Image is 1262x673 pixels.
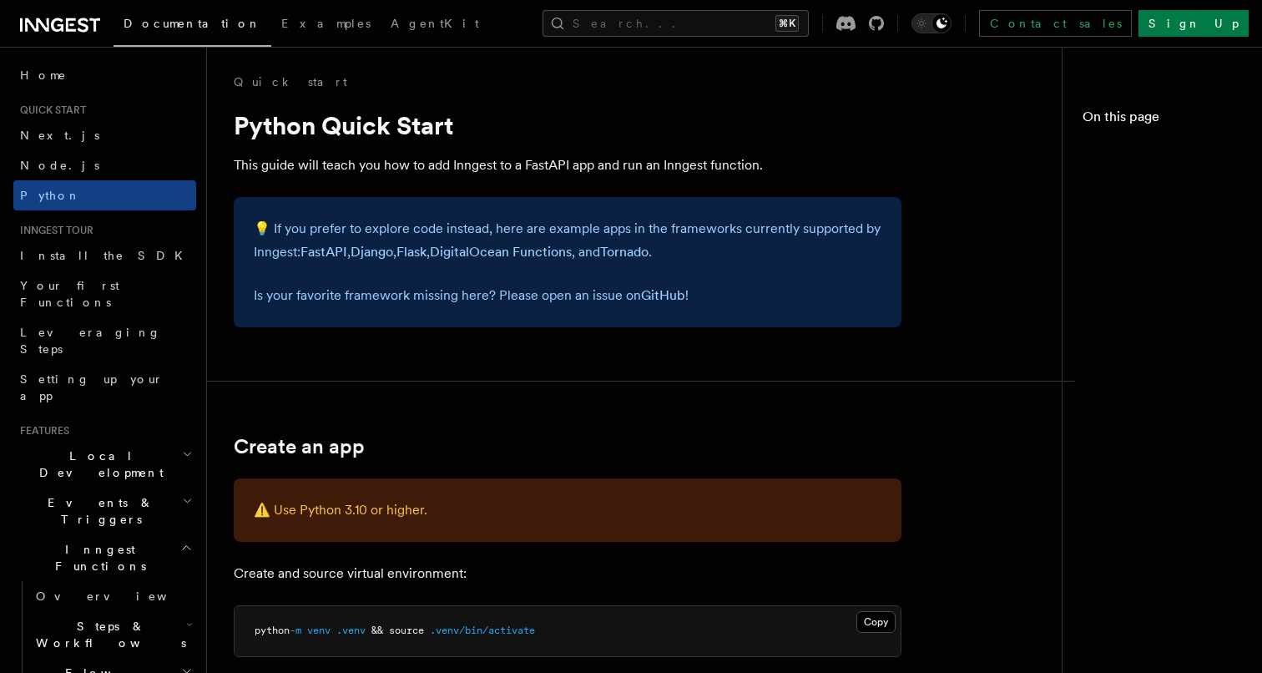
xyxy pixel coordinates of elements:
[13,150,196,180] a: Node.js
[29,581,196,611] a: Overview
[36,590,208,603] span: Overview
[234,154,901,177] p: This guide will teach you how to add Inngest to a FastAPI app and run an Inngest function.
[13,441,196,488] button: Local Development
[396,244,427,260] a: Flask
[271,5,381,45] a: Examples
[20,249,193,262] span: Install the SDK
[20,279,119,309] span: Your first Functions
[13,534,196,581] button: Inngest Functions
[307,625,331,636] span: venv
[254,217,881,264] p: 💡 If you prefer to explore code instead, here are example apps in the frameworks currently suppor...
[234,110,901,140] h1: Python Quick Start
[254,498,881,522] p: ⚠️ Use Python 3.10 or higher.
[336,625,366,636] span: .venv
[911,13,952,33] button: Toggle dark mode
[13,364,196,411] a: Setting up your app
[389,625,424,636] span: source
[13,317,196,364] a: Leveraging Steps
[20,129,99,142] span: Next.js
[381,5,489,45] a: AgentKit
[641,287,685,303] a: GitHub
[13,271,196,317] a: Your first Functions
[281,17,371,30] span: Examples
[20,189,81,202] span: Python
[234,73,347,90] a: Quick start
[290,625,301,636] span: -m
[13,60,196,90] a: Home
[430,244,572,260] a: DigitalOcean Functions
[300,244,347,260] a: FastAPI
[391,17,479,30] span: AgentKit
[20,159,99,172] span: Node.js
[13,494,182,528] span: Events & Triggers
[13,240,196,271] a: Install the SDK
[13,224,93,237] span: Inngest tour
[29,618,186,651] span: Steps & Workflows
[13,120,196,150] a: Next.js
[1138,10,1249,37] a: Sign Up
[255,625,290,636] span: python
[124,17,261,30] span: Documentation
[775,15,799,32] kbd: ⌘K
[114,5,271,47] a: Documentation
[20,372,164,402] span: Setting up your app
[234,435,365,458] a: Create an app
[13,541,180,574] span: Inngest Functions
[29,611,196,658] button: Steps & Workflows
[13,448,182,481] span: Local Development
[600,244,649,260] a: Tornado
[20,67,67,83] span: Home
[254,284,881,307] p: Is your favorite framework missing here? Please open an issue on !
[371,625,383,636] span: &&
[430,625,535,636] span: .venv/bin/activate
[351,244,393,260] a: Django
[13,180,196,210] a: Python
[1083,107,1242,134] h4: On this page
[13,104,86,117] span: Quick start
[979,10,1132,37] a: Contact sales
[13,488,196,534] button: Events & Triggers
[234,562,901,585] p: Create and source virtual environment:
[543,10,809,37] button: Search...⌘K
[13,424,69,438] span: Features
[856,611,896,633] button: Copy
[20,326,161,356] span: Leveraging Steps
